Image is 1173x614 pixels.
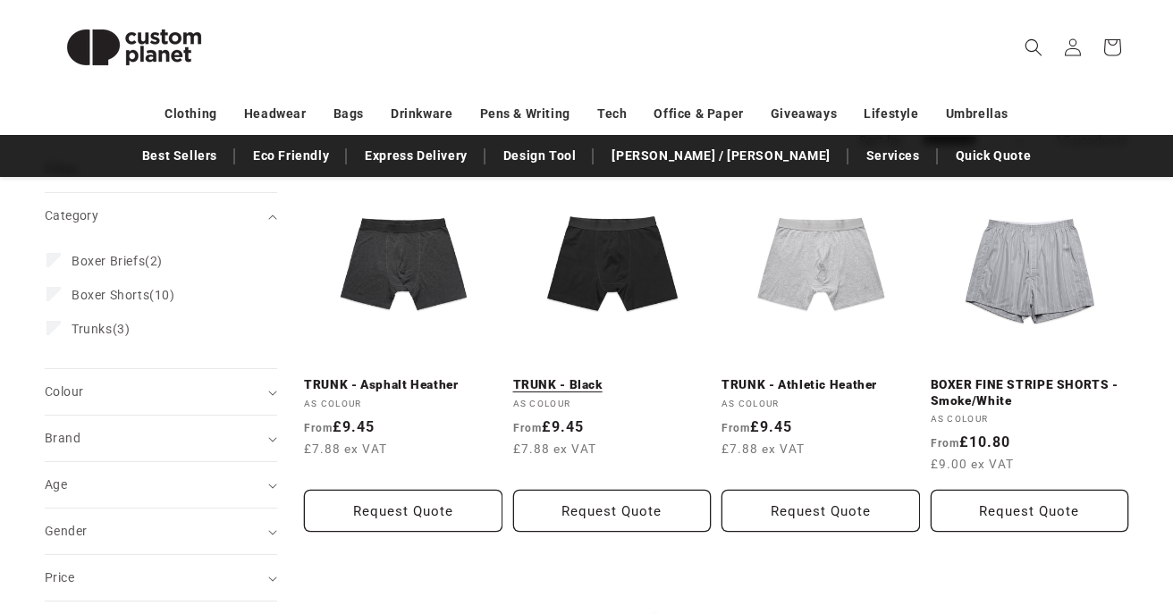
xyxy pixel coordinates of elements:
a: Best Sellers [133,140,226,172]
span: Colour [45,384,83,399]
a: Clothing [165,98,217,130]
a: TRUNK - Asphalt Heather [304,377,502,393]
span: Age [45,477,67,492]
a: Giveaways [771,98,837,130]
a: BOXER FINE STRIPE SHORTS - Smoke/White [931,377,1129,408]
span: Boxer Briefs [72,254,145,268]
span: Gender [45,524,87,538]
a: TRUNK - Athletic Heather [722,377,920,393]
a: Quick Quote [947,140,1041,172]
summary: Colour (0 selected) [45,369,277,415]
span: (10) [72,287,175,303]
a: Pens & Writing [480,98,570,130]
span: Brand [45,431,80,445]
img: Custom Planet [45,7,224,88]
iframe: Chat Widget [1084,528,1173,614]
summary: Price [45,555,277,601]
button: Request Quote [513,490,712,532]
span: (3) [72,321,130,337]
button: Request Quote [722,490,920,532]
a: Express Delivery [356,140,477,172]
a: Lifestyle [864,98,918,130]
span: Boxer Shorts [72,288,149,302]
summary: Brand (0 selected) [45,416,277,461]
summary: Category (0 selected) [45,193,277,239]
a: Bags [333,98,364,130]
span: Trunks [72,322,113,336]
a: [PERSON_NAME] / [PERSON_NAME] [603,140,839,172]
button: Request Quote [931,490,1129,532]
a: Headwear [244,98,307,130]
a: Tech [597,98,627,130]
button: Request Quote [304,490,502,532]
summary: Search [1014,28,1053,67]
a: Office & Paper [654,98,743,130]
summary: Age (0 selected) [45,462,277,508]
span: Price [45,570,74,585]
a: Eco Friendly [244,140,338,172]
summary: Gender (0 selected) [45,509,277,554]
span: Category [45,208,98,223]
a: Services [857,140,929,172]
a: Umbrellas [946,98,1008,130]
a: TRUNK - Black [513,377,712,393]
span: (2) [72,253,163,269]
a: Design Tool [494,140,586,172]
a: Drinkware [391,98,452,130]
